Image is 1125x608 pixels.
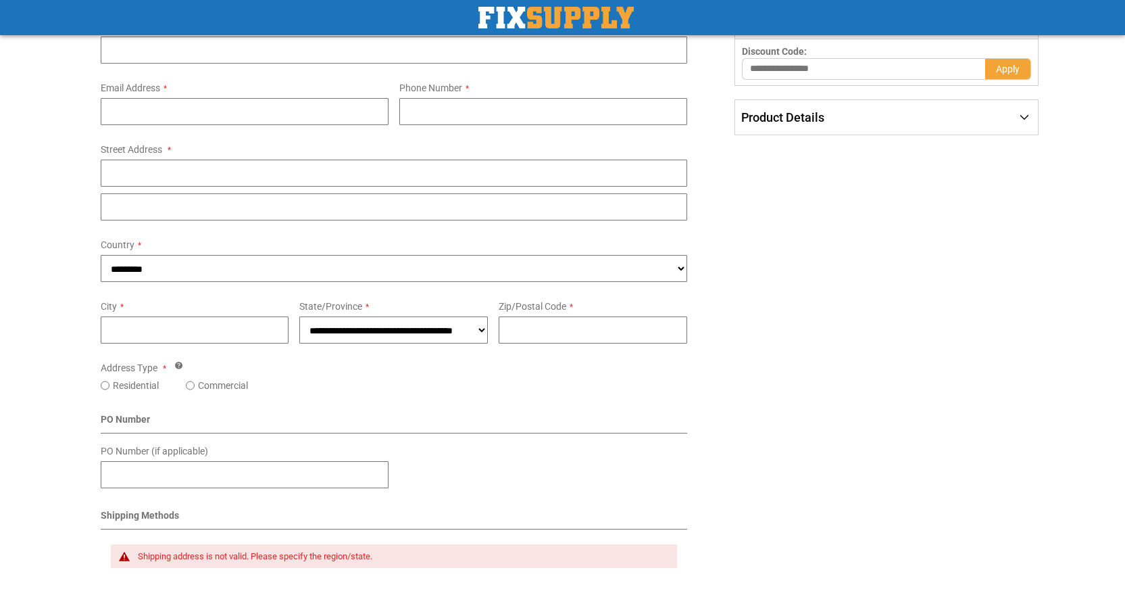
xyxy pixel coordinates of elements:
span: Address Type [101,363,157,373]
span: Country [101,239,134,250]
div: PO Number [101,413,688,434]
span: Product Details [741,110,824,124]
span: Discount Code: [742,46,807,57]
span: Apply [996,64,1020,74]
span: City [101,301,117,312]
label: Commercial [198,379,248,392]
span: Zip/Postal Code [499,301,566,312]
span: Email Address [101,83,160,93]
span: Street Address [101,144,162,155]
span: Phone Number [399,83,462,93]
span: PO Number (if applicable) [101,446,208,457]
a: store logo [478,7,634,28]
button: Apply [985,58,1031,80]
span: State/Province [299,301,362,312]
img: Fix Industrial Supply [478,7,634,28]
div: Shipping address is not valid. Please specify the region/state. [138,551,664,562]
label: Residential [113,379,159,392]
div: Shipping Methods [101,509,688,530]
